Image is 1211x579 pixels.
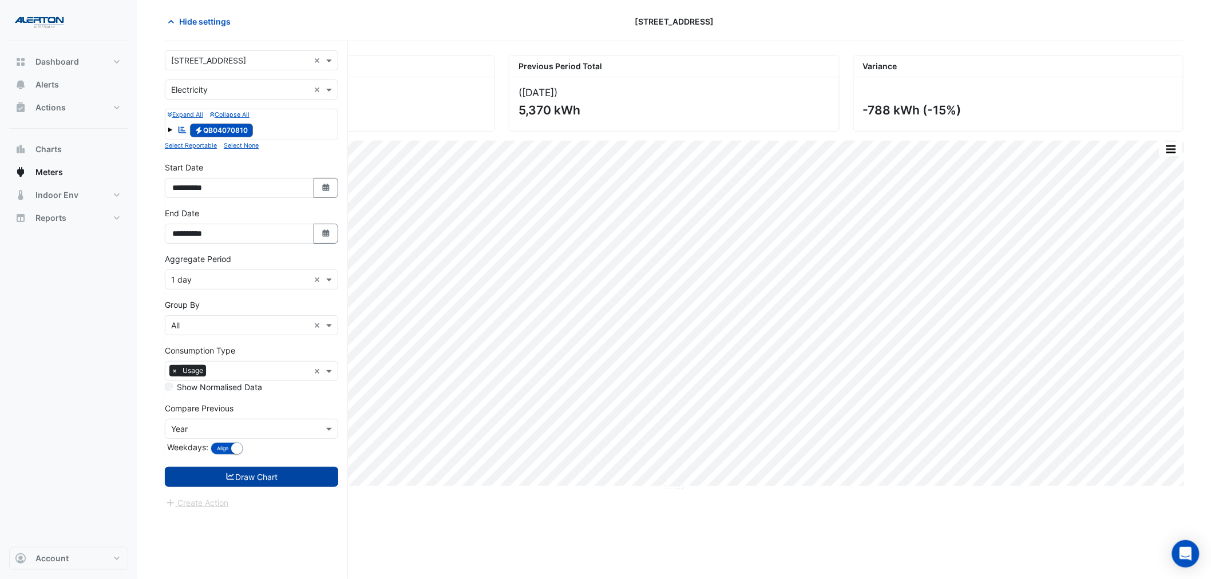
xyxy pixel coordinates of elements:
label: Compare Previous [165,402,234,414]
fa-icon: Select Date [321,183,331,193]
button: Meters [9,161,128,184]
small: Collapse All [210,111,250,118]
button: Select Reportable [165,140,217,150]
span: Hide settings [179,15,231,27]
span: Charts [35,144,62,155]
label: Weekdays: [165,441,208,453]
fa-icon: Electricity [195,126,203,134]
span: Clear [314,54,323,66]
app-icon: Alerts [15,79,26,90]
div: Variance [854,55,1183,77]
div: Previous Period Total [509,55,838,77]
button: Actions [9,96,128,119]
button: Alerts [9,73,128,96]
div: -788 kWh (-15%) [863,103,1172,117]
button: Account [9,547,128,570]
app-escalated-ticket-create-button: Please draw the charts first [165,497,229,507]
fa-icon: Reportable [177,125,188,134]
div: Open Intercom Messenger [1172,540,1200,568]
span: Clear [314,84,323,96]
button: Expand All [168,109,203,120]
button: Indoor Env [9,184,128,207]
app-icon: Dashboard [15,56,26,68]
app-icon: Meters [15,166,26,178]
span: Actions [35,102,66,113]
span: Clear [314,365,323,377]
button: Draw Chart [165,467,338,487]
app-icon: Actions [15,102,26,113]
span: Account [35,553,69,564]
label: Start Date [165,161,203,173]
span: Clear [314,273,323,285]
small: Expand All [168,111,203,118]
span: Meters [35,166,63,178]
span: Alerts [35,79,59,90]
button: Reports [9,207,128,229]
img: Company Logo [14,9,65,32]
label: Group By [165,299,200,311]
button: Collapse All [210,109,250,120]
div: 5,370 kWh [519,103,827,117]
small: Select None [224,142,259,149]
button: Charts [9,138,128,161]
app-icon: Reports [15,212,26,224]
label: Consumption Type [165,344,235,356]
button: More Options [1159,142,1182,156]
app-icon: Indoor Env [15,189,26,201]
button: Select None [224,140,259,150]
label: End Date [165,207,199,219]
span: Clear [314,319,323,331]
span: × [169,365,180,376]
span: Usage [180,365,206,376]
span: Reports [35,212,66,224]
label: Show Normalised Data [177,381,262,393]
label: Aggregate Period [165,253,231,265]
small: Select Reportable [165,142,217,149]
span: Indoor Env [35,189,78,201]
span: Dashboard [35,56,79,68]
span: QB04070810 [190,124,254,137]
fa-icon: Select Date [321,229,331,239]
span: [STREET_ADDRESS] [635,15,714,27]
button: Hide settings [165,11,238,31]
button: Dashboard [9,50,128,73]
div: ([DATE] ) [519,86,829,98]
app-icon: Charts [15,144,26,155]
